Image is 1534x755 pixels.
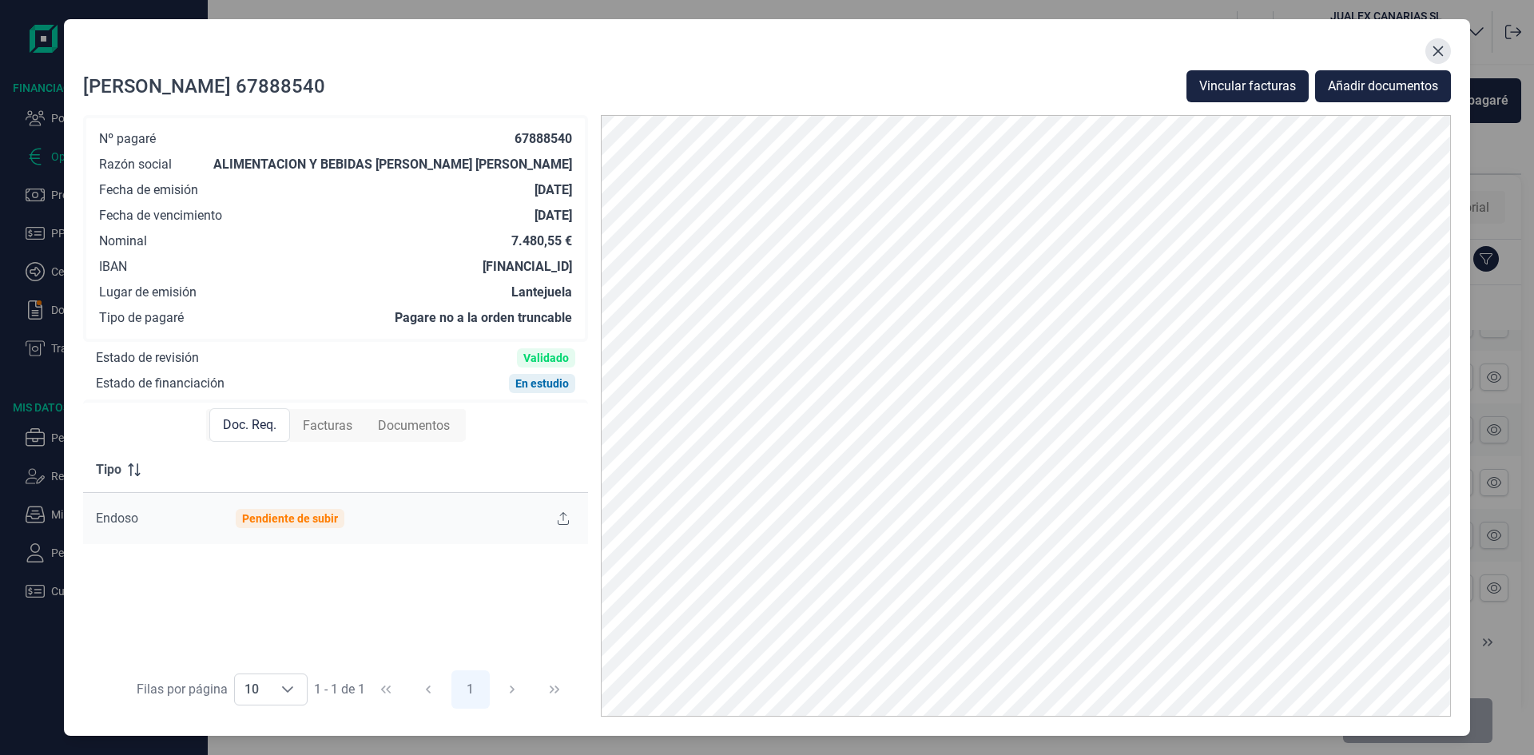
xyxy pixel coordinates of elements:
div: ALIMENTACION Y BEBIDAS [PERSON_NAME] [PERSON_NAME] [213,157,572,173]
div: [DATE] [535,208,572,224]
button: Last Page [535,670,574,709]
div: [FINANCIAL_ID] [483,259,572,275]
button: Añadir documentos [1315,70,1451,102]
div: Lugar de emisión [99,284,197,300]
span: Tipo [96,460,121,479]
div: IBAN [99,259,127,275]
span: Añadir documentos [1328,77,1438,96]
span: Doc. Req. [223,415,276,435]
span: Documentos [378,416,450,435]
div: 7.480,55 € [511,233,572,249]
span: Vincular facturas [1199,77,1296,96]
div: Nº pagaré [99,131,156,147]
button: First Page [367,670,405,709]
div: Estado de revisión [96,350,199,366]
div: Choose [268,674,307,705]
div: Pagare no a la orden truncable [395,310,572,326]
div: 67888540 [515,131,572,147]
div: Razón social [99,157,172,173]
span: 1 - 1 de 1 [314,683,365,696]
button: Vincular facturas [1186,70,1309,102]
div: Tipo de pagaré [99,310,184,326]
button: Close [1425,38,1451,64]
div: Documentos [365,410,463,442]
button: Page 1 [451,670,490,709]
div: [DATE] [535,182,572,198]
div: Pendiente de subir [242,512,338,525]
button: Next Page [493,670,531,709]
div: Lantejuela [511,284,572,300]
div: Filas por página [137,680,228,699]
div: Facturas [290,410,365,442]
div: Fecha de vencimiento [99,208,222,224]
button: Previous Page [409,670,447,709]
div: Estado de financiación [96,376,225,391]
img: PDF Viewer [601,115,1451,717]
span: 10 [235,674,268,705]
div: Validado [523,352,569,364]
div: Doc. Req. [209,408,290,442]
span: Facturas [303,416,352,435]
div: Fecha de emisión [99,182,198,198]
div: En estudio [515,377,569,390]
div: Nominal [99,233,147,249]
div: [PERSON_NAME] 67888540 [83,74,325,99]
span: Endoso [96,511,138,526]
